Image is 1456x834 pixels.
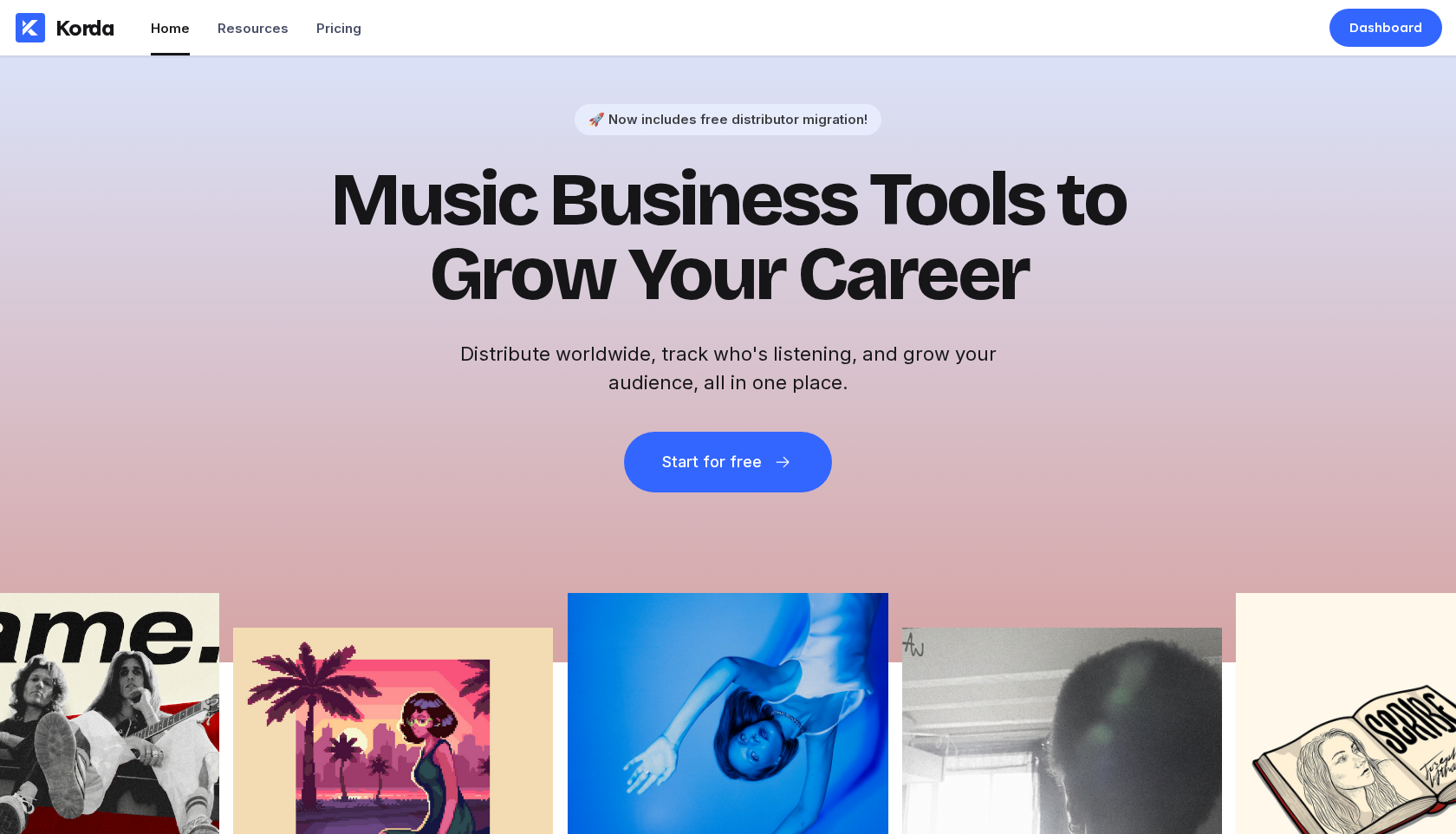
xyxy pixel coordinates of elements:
[55,15,114,41] div: Korda
[316,20,361,36] div: Pricing
[218,20,289,36] div: Resources
[588,111,868,127] div: 🚀 Now includes free distributor migration!
[451,340,1005,397] h2: Distribute worldwide, track who's listening, and grow your audience, all in one place.
[662,453,761,471] div: Start for free
[1349,19,1422,36] div: Dashboard
[303,163,1153,312] h1: Music Business Tools to Grow Your Career
[151,20,190,36] div: Home
[1329,9,1442,47] a: Dashboard
[624,432,832,492] button: Start for free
